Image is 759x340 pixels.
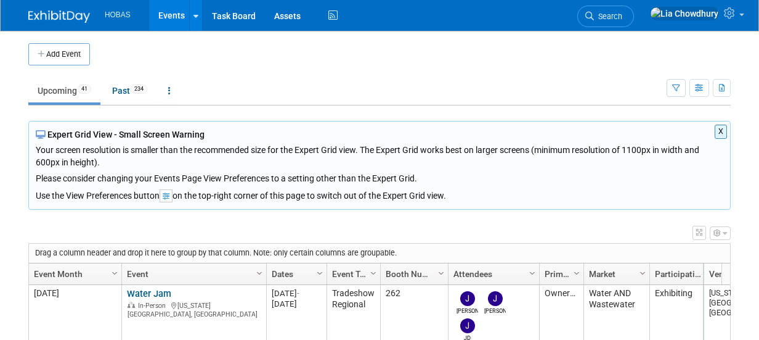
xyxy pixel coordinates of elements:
[570,263,584,282] a: Column Settings
[594,12,622,21] span: Search
[78,85,91,94] span: 41
[545,263,575,284] a: Primary Attendees
[272,263,319,284] a: Dates
[297,289,299,298] span: -
[436,268,446,278] span: Column Settings
[453,263,531,284] a: Attendees
[128,302,135,308] img: In-Person Event
[572,268,582,278] span: Column Settings
[332,263,372,284] a: Event Type (Tradeshow National, Regional, State, Sponsorship, Assoc Event)
[368,268,378,278] span: Column Settings
[36,185,723,202] div: Use the View Preferences button on the top-right corner of this page to switch out of the Expert ...
[457,306,478,315] div: Joe Tipton
[315,268,325,278] span: Column Settings
[127,300,261,318] div: [US_STATE][GEOGRAPHIC_DATA], [GEOGRAPHIC_DATA]
[28,10,90,23] img: ExhibitDay
[36,168,723,185] div: Please consider changing your Events Page View Preferences to a setting other than the Expert Grid.
[127,263,258,284] a: Event
[314,263,327,282] a: Column Settings
[527,268,537,278] span: Column Settings
[526,263,540,282] a: Column Settings
[105,10,131,19] span: HOBAS
[638,268,647,278] span: Column Settings
[650,7,719,20] img: Lia Chowdhury
[108,263,122,282] a: Column Settings
[131,85,147,94] span: 234
[34,263,113,284] a: Event Month
[435,263,448,282] a: Column Settings
[272,299,321,309] div: [DATE]
[28,79,100,102] a: Upcoming41
[367,263,381,282] a: Column Settings
[488,291,503,306] img: Jeffrey LeBlanc
[709,263,752,284] a: Venue Location
[127,288,171,299] a: Water Jam
[460,291,475,306] img: Joe Tipton
[715,125,728,139] button: X
[110,268,120,278] span: Column Settings
[589,263,641,284] a: Market
[103,79,156,102] a: Past234
[655,263,708,284] a: Participation Type
[386,263,440,284] a: Booth Number
[36,141,723,185] div: Your screen resolution is smaller than the recommended size for the Expert Grid view. The Expert ...
[28,43,90,65] button: Add Event
[29,244,730,263] div: Drag a column header and drop it here to group by that column. Note: only certain columns are gro...
[577,6,634,27] a: Search
[36,128,723,141] div: Expert Grid View - Small Screen Warning
[138,302,169,310] span: In-Person
[253,263,267,282] a: Column Settings
[272,288,321,299] div: [DATE]
[484,306,506,315] div: Jeffrey LeBlanc
[636,263,650,282] a: Column Settings
[254,268,264,278] span: Column Settings
[460,318,475,333] img: JD Demore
